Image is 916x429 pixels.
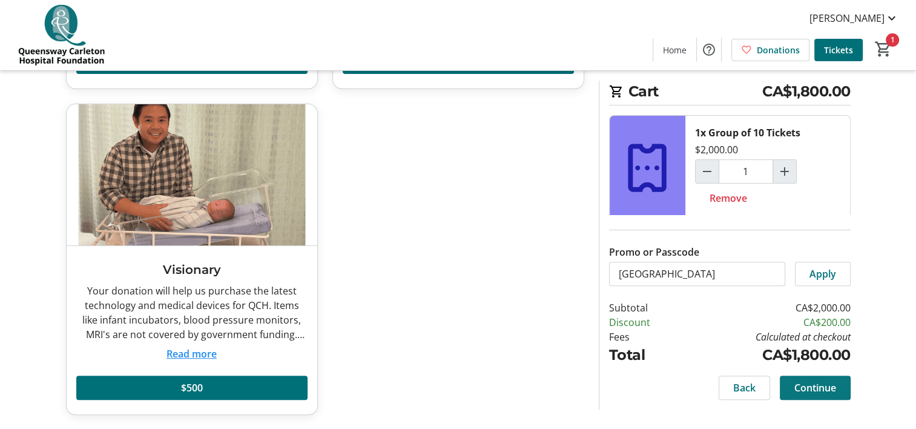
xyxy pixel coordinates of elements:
[695,186,762,210] button: Remove
[609,262,785,286] input: Enter promo or passcode
[76,376,308,400] button: $500
[343,50,574,74] button: $50
[719,376,770,400] button: Back
[663,44,687,56] span: Home
[76,50,308,74] button: $25
[609,344,682,366] td: Total
[695,125,800,140] div: 1x Group of 10 Tickets
[757,44,800,56] span: Donations
[76,261,308,279] h3: Visionary
[795,262,851,286] button: Apply
[682,344,850,366] td: CA$1,800.00
[697,38,721,62] button: Help
[609,315,682,330] td: Discount
[166,347,217,361] button: Read more
[696,160,719,183] button: Decrement by one
[809,11,885,25] span: [PERSON_NAME]
[181,381,203,395] span: $500
[824,44,853,56] span: Tickets
[780,376,851,400] button: Continue
[814,39,863,61] a: Tickets
[773,160,796,183] button: Increment by one
[682,330,850,344] td: Calculated at checkout
[76,284,308,342] div: Your donation will help us purchase the latest technology and medical devices for QCH. Items like...
[872,38,894,60] button: Cart
[800,8,909,28] button: [PERSON_NAME]
[609,81,851,105] h2: Cart
[794,381,836,395] span: Continue
[695,142,738,157] div: $2,000.00
[682,315,850,330] td: CA$200.00
[67,104,317,245] img: Visionary
[609,245,699,259] label: Promo or Passcode
[609,301,682,315] td: Subtotal
[710,191,747,205] span: Remove
[719,159,773,184] input: Group of 10 Tickets Quantity
[609,330,682,344] td: Fees
[809,267,836,281] span: Apply
[762,81,851,102] span: CA$1,800.00
[682,301,850,315] td: CA$2,000.00
[731,39,809,61] a: Donations
[653,39,696,61] a: Home
[733,381,756,395] span: Back
[7,5,115,65] img: QCH Foundation's Logo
